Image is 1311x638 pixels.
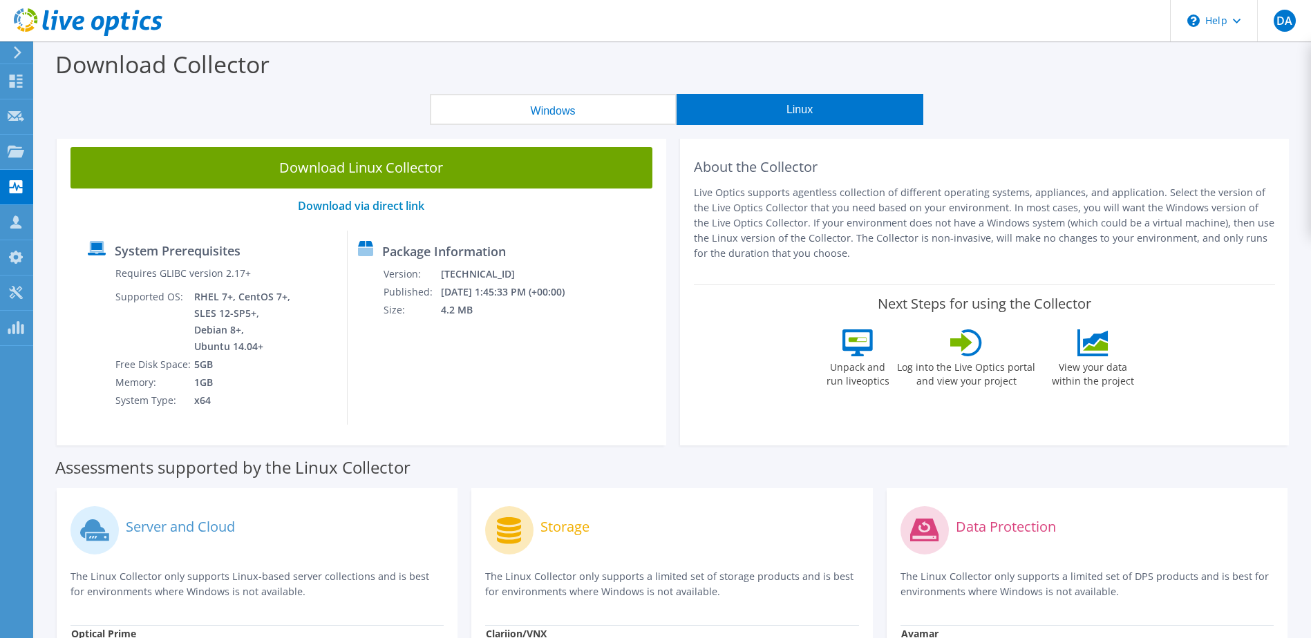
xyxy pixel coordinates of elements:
td: 4.2 MB [440,301,583,319]
label: Data Protection [956,520,1056,534]
a: Download via direct link [298,198,424,213]
p: Live Optics supports agentless collection of different operating systems, appliances, and applica... [694,185,1276,261]
label: Next Steps for using the Collector [878,296,1091,312]
label: Unpack and run liveoptics [826,356,889,388]
label: Storage [540,520,590,534]
td: System Type: [115,391,194,409]
button: Windows [430,94,677,125]
td: RHEL 7+, CentOS 7+, SLES 12-SP5+, Debian 8+, Ubuntu 14.04+ [194,288,293,356]
label: Download Collector [55,48,270,80]
p: The Linux Collector only supports a limited set of DPS products and is best for environments wher... [900,569,1274,599]
p: The Linux Collector only supports Linux-based server collections and is best for environments whe... [70,569,444,599]
td: 1GB [194,374,293,391]
button: Linux [677,94,923,125]
td: [TECHNICAL_ID] [440,265,583,283]
label: Server and Cloud [126,520,235,534]
td: Free Disk Space: [115,356,194,374]
label: Assessments supported by the Linux Collector [55,461,411,474]
td: Published: [383,283,440,301]
label: System Prerequisites [115,244,240,258]
p: The Linux Collector only supports a limited set of storage products and is best for environments ... [485,569,858,599]
td: x64 [194,391,293,409]
span: DA [1274,10,1296,32]
td: Supported OS: [115,288,194,356]
label: Package Information [382,244,506,258]
h2: About the Collector [694,159,1276,175]
td: Version: [383,265,440,283]
label: Requires GLIBC version 2.17+ [115,267,251,280]
label: View your data within the project [1043,356,1142,388]
td: Memory: [115,374,194,391]
svg: \n [1187,14,1200,27]
td: 5GB [194,356,293,374]
td: Size: [383,301,440,319]
label: Log into the Live Optics portal and view your project [896,356,1036,388]
td: [DATE] 1:45:33 PM (+00:00) [440,283,583,301]
a: Download Linux Collector [70,147,652,188]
